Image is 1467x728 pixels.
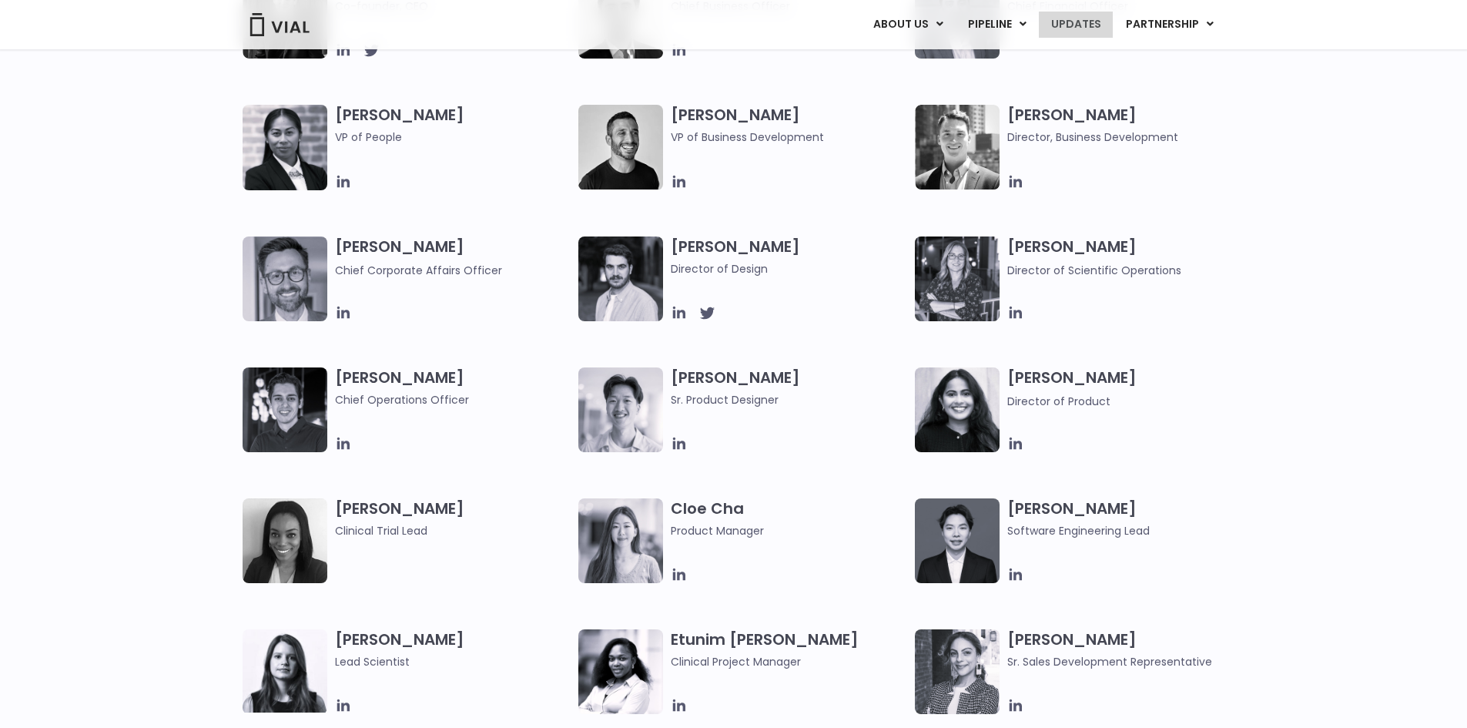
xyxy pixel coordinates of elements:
[671,105,907,146] h3: [PERSON_NAME]
[1007,263,1181,278] span: Director of Scientific Operations
[335,522,571,539] span: Clinical Trial Lead
[1007,522,1244,539] span: Software Engineering Lead
[671,391,907,408] span: Sr. Product Designer
[1007,129,1244,146] span: Director, Business Development
[915,105,1000,190] img: A black and white photo of a smiling man in a suit at ARVO 2023.
[1007,237,1244,279] h3: [PERSON_NAME]
[243,237,327,321] img: Paolo-M
[335,629,571,670] h3: [PERSON_NAME]
[1007,653,1244,670] span: Sr. Sales Development Representative
[249,13,310,36] img: Vial Logo
[335,105,571,168] h3: [PERSON_NAME]
[956,12,1038,38] a: PIPELINEMenu Toggle
[671,367,907,408] h3: [PERSON_NAME]
[1007,367,1244,410] h3: [PERSON_NAME]
[861,12,955,38] a: ABOUT USMenu Toggle
[335,391,571,408] span: Chief Operations Officer
[335,367,571,408] h3: [PERSON_NAME]
[671,498,907,539] h3: Cloe Cha
[243,498,327,583] img: A black and white photo of a woman smiling.
[335,237,571,279] h3: [PERSON_NAME]
[671,522,907,539] span: Product Manager
[578,498,663,583] img: Cloe
[915,629,1000,714] img: Smiling woman named Gabriella
[1039,12,1113,38] a: UPDATES
[335,653,571,670] span: Lead Scientist
[335,498,571,539] h3: [PERSON_NAME]
[671,237,907,277] h3: [PERSON_NAME]
[915,367,1000,452] img: Smiling woman named Dhruba
[1007,394,1110,409] span: Director of Product
[578,237,663,321] img: Headshot of smiling man named Albert
[335,129,571,146] span: VP of People
[578,367,663,452] img: Brennan
[1007,629,1244,670] h3: [PERSON_NAME]
[243,105,327,190] img: Catie
[1007,105,1244,146] h3: [PERSON_NAME]
[335,263,502,278] span: Chief Corporate Affairs Officer
[1114,12,1226,38] a: PARTNERSHIPMenu Toggle
[578,105,663,190] img: A black and white photo of a man smiling.
[671,260,907,277] span: Director of Design
[243,367,327,452] img: Headshot of smiling man named Josh
[671,129,907,146] span: VP of Business Development
[578,629,663,714] img: Image of smiling woman named Etunim
[671,653,907,670] span: Clinical Project Manager
[915,237,1000,321] img: Headshot of smiling woman named Sarah
[243,629,327,713] img: Headshot of smiling woman named Elia
[1007,498,1244,539] h3: [PERSON_NAME]
[671,629,907,670] h3: Etunim [PERSON_NAME]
